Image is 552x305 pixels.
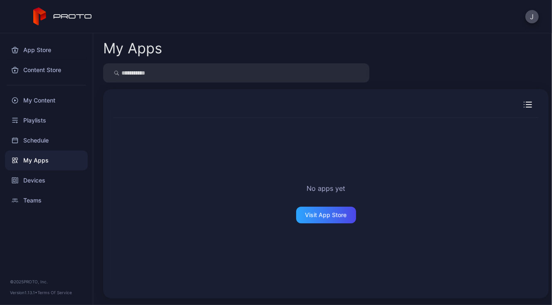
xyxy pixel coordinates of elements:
[5,60,88,80] a: Content Store
[103,41,162,55] div: My Apps
[307,183,345,193] h2: No apps yet
[5,40,88,60] a: App Store
[296,207,356,223] button: Visit App Store
[305,212,347,218] div: Visit App Store
[5,190,88,210] a: Teams
[5,110,88,130] a: Playlists
[525,10,539,23] button: J
[10,290,37,295] span: Version 1.13.1 •
[10,278,83,285] div: © 2025 PROTO, Inc.
[37,290,72,295] a: Terms Of Service
[5,130,88,150] a: Schedule
[5,170,88,190] a: Devices
[5,150,88,170] a: My Apps
[5,90,88,110] a: My Content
